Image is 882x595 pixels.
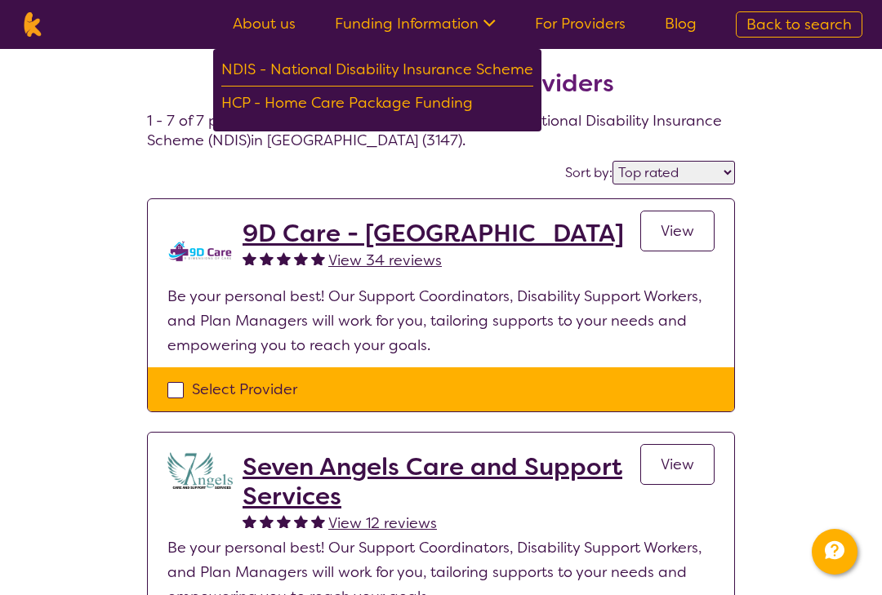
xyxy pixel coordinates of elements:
[294,251,308,265] img: fullstar
[328,511,437,535] a: View 12 reviews
[260,514,274,528] img: fullstar
[640,444,715,485] a: View
[565,164,612,181] label: Sort by:
[661,221,694,241] span: View
[746,15,852,34] span: Back to search
[665,14,697,33] a: Blog
[20,12,45,37] img: Karista logo
[328,513,437,533] span: View 12 reviews
[277,514,291,528] img: fullstar
[243,251,256,265] img: fullstar
[233,14,296,33] a: About us
[328,248,442,273] a: View 34 reviews
[736,11,862,38] a: Back to search
[243,514,256,528] img: fullstar
[167,284,715,357] p: Be your personal best! Our Support Coordinators, Disability Support Workers, and Plan Managers wi...
[640,211,715,251] a: View
[221,91,533,119] div: HCP - Home Care Package Funding
[147,29,735,150] h4: 1 - 7 of 7 providers for Support worker , Adult - 18 to 64 , National Disability Insurance Scheme...
[277,251,291,265] img: fullstar
[335,14,496,33] a: Funding Information
[535,14,626,33] a: For Providers
[311,251,325,265] img: fullstar
[294,514,308,528] img: fullstar
[311,514,325,528] img: fullstar
[167,219,233,284] img: zklkmrpc7cqrnhnbeqm0.png
[243,219,624,248] a: 9D Care - [GEOGRAPHIC_DATA]
[812,529,857,575] button: Channel Menu
[661,455,694,474] span: View
[221,57,533,87] div: NDIS - National Disability Insurance Scheme
[260,251,274,265] img: fullstar
[328,251,442,270] span: View 34 reviews
[167,452,233,489] img: lugdbhoacugpbhbgex1l.png
[243,452,640,511] a: Seven Angels Care and Support Services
